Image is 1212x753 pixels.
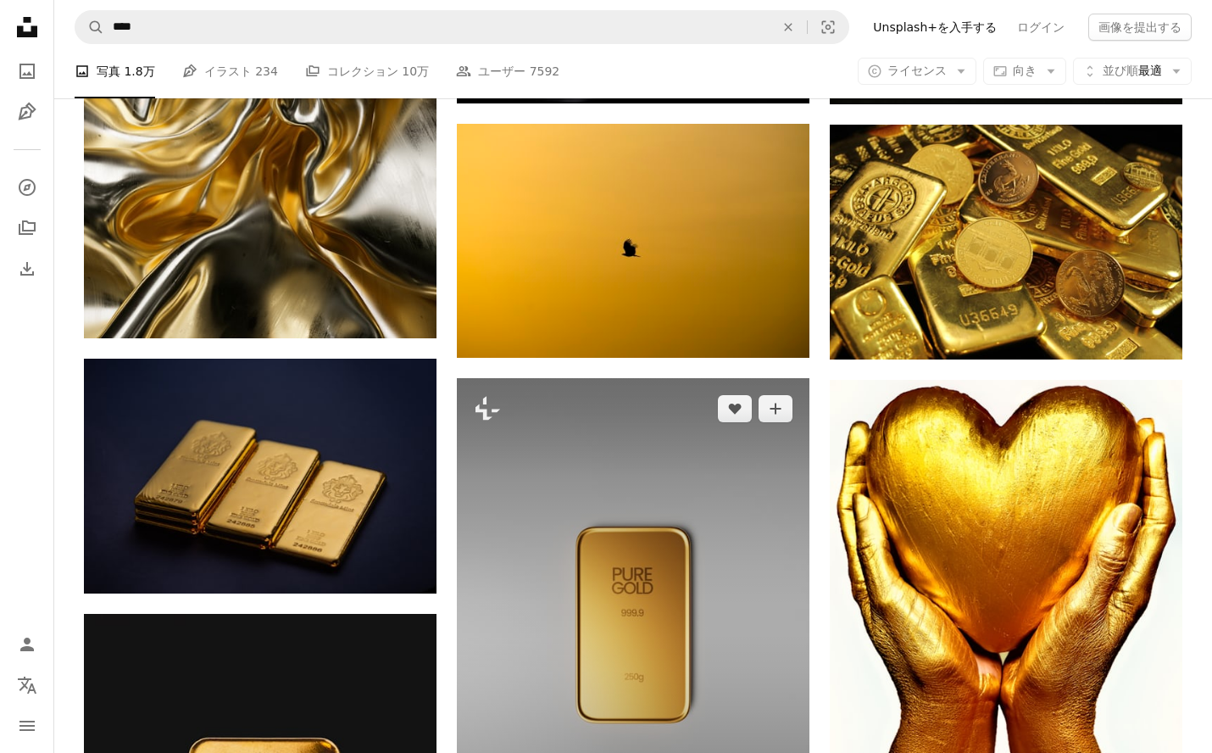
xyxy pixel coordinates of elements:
a: イラスト [10,95,44,129]
a: 金と銀の丸いコイン [830,234,1182,249]
a: ユーザー 7592 [456,44,559,98]
a: 白い表面に手を置く人 [830,629,1182,644]
a: 写真 [10,54,44,88]
button: 言語 [10,668,44,702]
a: 空飛ぶ鳥のシルエット [457,233,809,248]
img: 金と銀の丸いコイン [830,125,1182,360]
button: いいね！ [718,395,752,422]
button: 向き [983,58,1066,85]
img: 空飛ぶ鳥のシルエット [457,124,809,357]
a: ホーム — Unsplash [10,10,44,47]
span: 10万 [402,62,429,81]
span: 234 [255,62,278,81]
img: 積み上げられた3本の金の延べ棒 [84,359,436,594]
a: コレクション 10万 [305,44,429,98]
a: 積み上げられた3本の金の延べ棒 [84,468,436,483]
button: 並び順最適 [1073,58,1192,85]
span: 最適 [1103,63,1162,80]
span: ライセンス [887,64,947,77]
a: イラスト 234 [182,44,278,98]
button: コレクションに追加する [759,395,792,422]
a: ログイン [1007,14,1075,41]
button: メニュー [10,709,44,743]
a: Unsplash+を入手する [863,14,1007,41]
span: 並び順 [1103,64,1138,77]
a: 探す [10,170,44,204]
span: 7592 [530,62,560,81]
a: 白い表面に金の延べ棒 [457,616,809,632]
form: サイト内でビジュアルを探す [75,10,849,44]
a: ダウンロード履歴 [10,252,44,286]
a: コレクション [10,211,44,245]
button: 全てクリア [770,11,807,43]
button: 画像を提出する [1088,14,1192,41]
button: ライセンス [858,58,976,85]
button: Unsplashで検索する [75,11,104,43]
button: ビジュアル検索 [808,11,848,43]
span: 向き [1013,64,1037,77]
a: ログイン / 登録する [10,627,44,661]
